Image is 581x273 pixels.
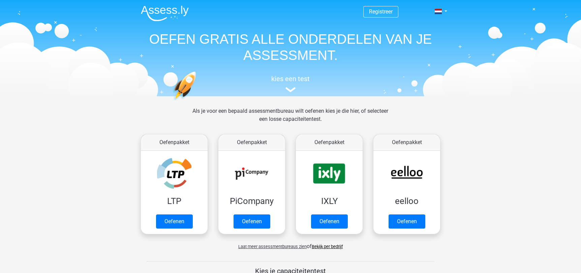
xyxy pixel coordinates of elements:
img: oefenen [173,71,222,132]
a: Bekijk per bedrijf [312,244,343,249]
img: assessment [285,87,296,92]
span: Laat meer assessmentbureaus zien [238,244,307,249]
a: kies een test [135,75,446,93]
div: of [135,237,446,250]
h1: OEFEN GRATIS ALLE ONDERDELEN VAN JE ASSESSMENT. [135,31,446,63]
a: Oefenen [311,214,348,229]
a: Oefenen [234,214,270,229]
img: Assessly [141,5,189,21]
a: Registreer [369,8,393,15]
h5: kies een test [135,75,446,83]
div: Als je voor een bepaald assessmentbureau wilt oefenen kies je die hier, of selecteer een losse ca... [187,107,394,131]
a: Oefenen [389,214,425,229]
a: Oefenen [156,214,193,229]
